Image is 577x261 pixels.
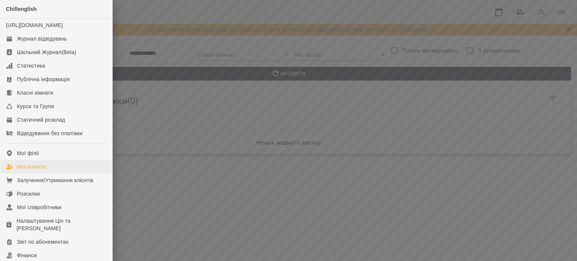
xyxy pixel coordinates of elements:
div: Мої філії [17,149,39,157]
div: Шкільний Журнал(Beta) [17,48,76,56]
a: [URL][DOMAIN_NAME] [6,22,63,28]
div: Фінанси [17,252,37,259]
div: Публічна інформація [17,75,69,83]
div: Звіт по абонементах [17,238,69,246]
div: Мої співробітники [17,204,62,211]
div: Налаштування Цін та [PERSON_NAME] [17,217,106,232]
div: Мої клієнти [17,163,45,170]
div: Статичний розклад [17,116,65,124]
span: Chillenglish [6,6,37,12]
div: Статистика [17,62,45,69]
div: Курси та Групи [17,103,54,110]
div: Класні кімнати [17,89,53,97]
div: Залучення/Утримання клієнтів [17,177,94,184]
div: Відвідування без платіжки [17,130,83,137]
div: Журнал відвідувань [17,35,67,42]
div: Розсилки [17,190,40,198]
